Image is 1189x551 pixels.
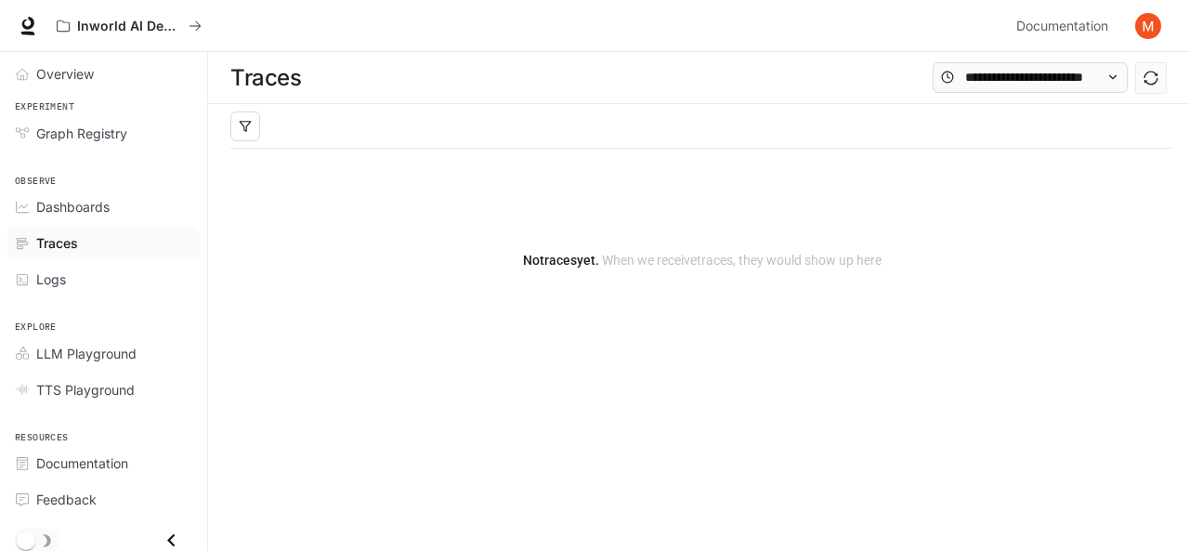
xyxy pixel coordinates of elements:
a: Documentation [7,447,200,479]
span: Feedback [36,490,97,509]
a: TTS Playground [7,374,200,406]
a: Logs [7,263,200,295]
span: TTS Playground [36,380,135,400]
a: Graph Registry [7,117,200,150]
article: No traces yet. [523,250,882,270]
p: Inworld AI Demos [77,19,181,34]
span: Traces [36,233,78,253]
span: Dashboards [36,197,110,216]
span: Dark mode toggle [17,530,35,550]
span: Documentation [1016,15,1108,38]
span: Documentation [36,453,128,473]
span: Graph Registry [36,124,127,143]
span: When we receive traces , they would show up here [599,253,882,268]
span: Overview [36,64,94,84]
button: User avatar [1130,7,1167,45]
img: User avatar [1135,13,1161,39]
span: LLM Playground [36,344,137,363]
span: sync [1143,71,1158,85]
a: Documentation [1009,7,1122,45]
button: All workspaces [48,7,210,45]
a: Traces [7,227,200,259]
a: LLM Playground [7,337,200,370]
h1: Traces [230,59,301,97]
span: Logs [36,269,66,289]
a: Dashboards [7,190,200,223]
a: Feedback [7,483,200,516]
a: Overview [7,58,200,90]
